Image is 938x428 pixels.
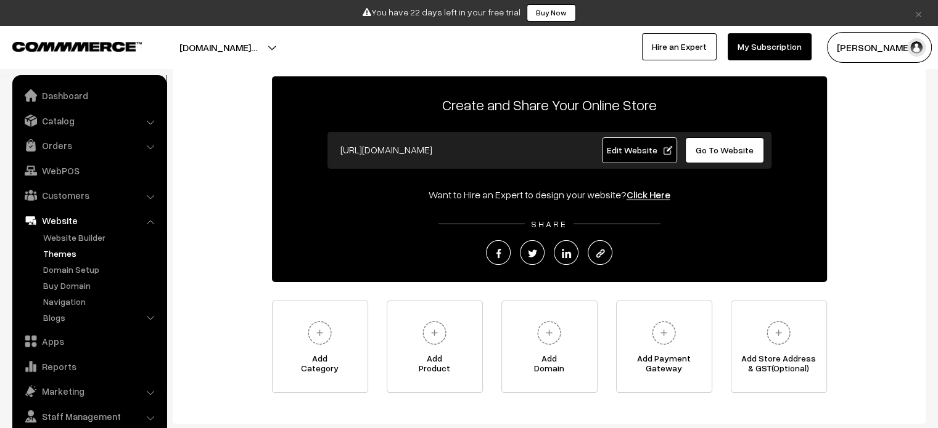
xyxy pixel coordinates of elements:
a: Apps [15,330,162,352]
a: Buy Now [527,4,576,22]
span: Go To Website [696,145,754,155]
a: AddProduct [387,301,483,393]
a: Staff Management [15,405,162,427]
a: AddDomain [501,301,598,393]
img: plus.svg [303,316,337,350]
img: COMMMERCE [12,42,142,51]
a: Marketing [15,380,162,402]
a: Navigation [40,295,162,308]
a: Add Store Address& GST(Optional) [731,301,827,393]
button: [DOMAIN_NAME]… [136,32,300,63]
img: user [907,38,926,57]
p: Create and Share Your Online Store [272,94,827,116]
img: plus.svg [418,316,451,350]
span: Add Category [273,353,368,378]
a: Add PaymentGateway [616,301,712,393]
a: Blogs [40,311,162,324]
div: You have 22 days left in your free trial [4,4,934,22]
button: [PERSON_NAME] [827,32,932,63]
span: Add Payment Gateway [617,353,712,378]
a: Hire an Expert [642,33,717,60]
span: Add Product [387,353,482,378]
img: plus.svg [762,316,796,350]
a: × [910,6,927,20]
a: Website Builder [40,231,162,244]
span: SHARE [525,219,574,229]
a: Buy Domain [40,279,162,292]
span: Add Domain [502,353,597,378]
a: Edit Website [602,137,677,163]
img: plus.svg [532,316,566,350]
a: AddCategory [272,301,368,393]
span: Add Store Address & GST(Optional) [731,353,826,378]
a: Reports [15,355,162,378]
a: WebPOS [15,159,162,182]
div: Want to Hire an Expert to design your website? [272,187,827,202]
a: Themes [40,247,162,260]
a: COMMMERCE [12,38,120,53]
a: Catalog [15,110,162,132]
a: Orders [15,134,162,156]
a: Website [15,209,162,232]
a: Dashboard [15,84,162,107]
a: My Subscription [728,33,812,60]
a: Domain Setup [40,263,162,276]
span: Edit Website [606,145,672,155]
img: plus.svg [647,316,681,350]
a: Go To Website [685,137,765,163]
a: Click Here [627,188,670,201]
a: Customers [15,184,162,206]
